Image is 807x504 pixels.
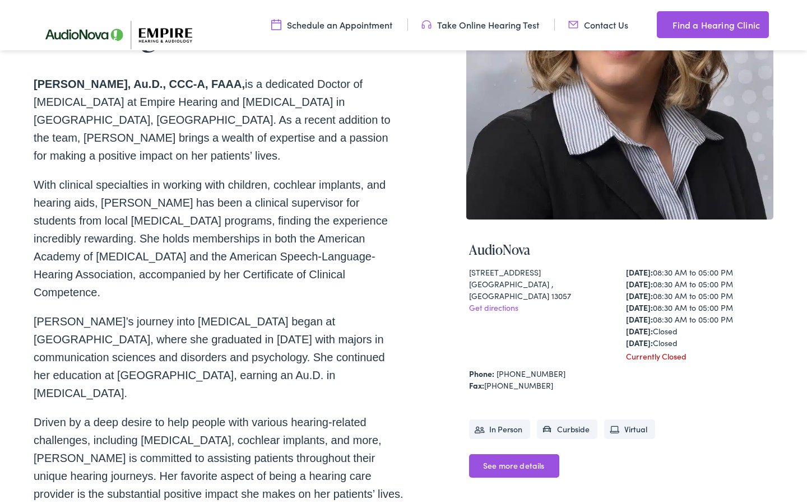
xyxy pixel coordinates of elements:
[626,267,653,278] strong: [DATE]:
[34,413,403,503] p: Driven by a deep desire to help people with various hearing-related challenges, including [MEDICA...
[469,380,484,391] strong: Fax:
[626,351,771,362] div: Currently Closed
[568,18,578,31] img: utility icon
[34,312,403,402] p: [PERSON_NAME]’s journey into [MEDICAL_DATA] began at [GEOGRAPHIC_DATA], where she graduated in [D...
[497,368,565,379] a: [PHONE_NUMBER]
[469,278,614,302] div: [GEOGRAPHIC_DATA] , [GEOGRAPHIC_DATA] 13057
[469,302,518,313] a: Get directions
[604,419,655,439] li: Virtual
[421,18,539,31] a: Take Online Hearing Test
[469,454,559,478] a: See more details
[469,267,614,278] div: [STREET_ADDRESS]
[626,337,653,348] strong: [DATE]:
[469,419,530,439] li: In Person
[34,78,245,90] strong: [PERSON_NAME], Au.D., CCC-A, FAAA,
[626,290,653,301] strong: [DATE]:
[421,18,432,31] img: utility icon
[271,18,392,31] a: Schedule an Appointment
[626,302,653,313] strong: [DATE]:
[469,380,771,391] div: [PHONE_NUMBER]
[657,11,769,38] a: Find a Hearing Clinic
[271,18,281,31] img: utility icon
[34,176,403,301] p: With clinical specialties in working with children, cochlear implants, and hearing aids, [PERSON_...
[34,75,403,165] p: is a dedicated Doctor of [MEDICAL_DATA] at Empire Hearing and [MEDICAL_DATA] in [GEOGRAPHIC_DATA]...
[626,267,771,349] div: 08:30 AM to 05:00 PM 08:30 AM to 05:00 PM 08:30 AM to 05:00 PM 08:30 AM to 05:00 PM 08:30 AM to 0...
[626,278,653,290] strong: [DATE]:
[469,242,771,258] h4: AudioNova
[626,325,653,337] strong: [DATE]:
[657,18,667,31] img: utility icon
[568,18,628,31] a: Contact Us
[469,368,494,379] strong: Phone:
[537,419,597,439] li: Curbside
[626,314,653,325] strong: [DATE]:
